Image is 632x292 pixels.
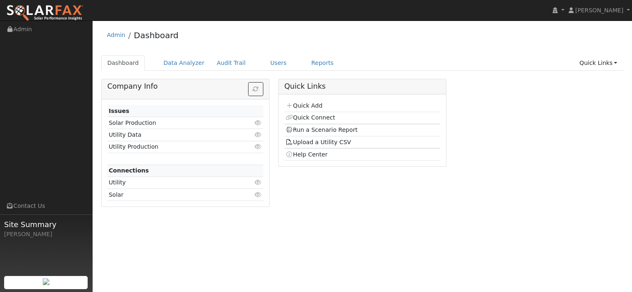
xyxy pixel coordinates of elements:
[575,7,623,14] span: [PERSON_NAME]
[107,117,238,129] td: Solar Production
[109,108,129,114] strong: Issues
[6,5,84,22] img: SolarFax
[211,55,252,71] a: Audit Trail
[286,126,358,133] a: Run a Scenario Report
[107,32,125,38] a: Admin
[305,55,340,71] a: Reports
[264,55,293,71] a: Users
[134,30,179,40] a: Dashboard
[109,167,149,174] strong: Connections
[107,82,263,91] h5: Company Info
[255,120,262,126] i: Click to view
[286,102,322,109] a: Quick Add
[157,55,211,71] a: Data Analyzer
[255,132,262,138] i: Click to view
[286,151,328,158] a: Help Center
[255,144,262,149] i: Click to view
[107,177,238,189] td: Utility
[255,179,262,185] i: Click to view
[4,230,88,239] div: [PERSON_NAME]
[101,55,145,71] a: Dashboard
[284,82,440,91] h5: Quick Links
[573,55,623,71] a: Quick Links
[286,139,351,145] a: Upload a Utility CSV
[286,114,335,121] a: Quick Connect
[43,278,49,285] img: retrieve
[107,129,238,141] td: Utility Data
[107,189,238,201] td: Solar
[4,219,88,230] span: Site Summary
[107,141,238,153] td: Utility Production
[255,192,262,198] i: Click to view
